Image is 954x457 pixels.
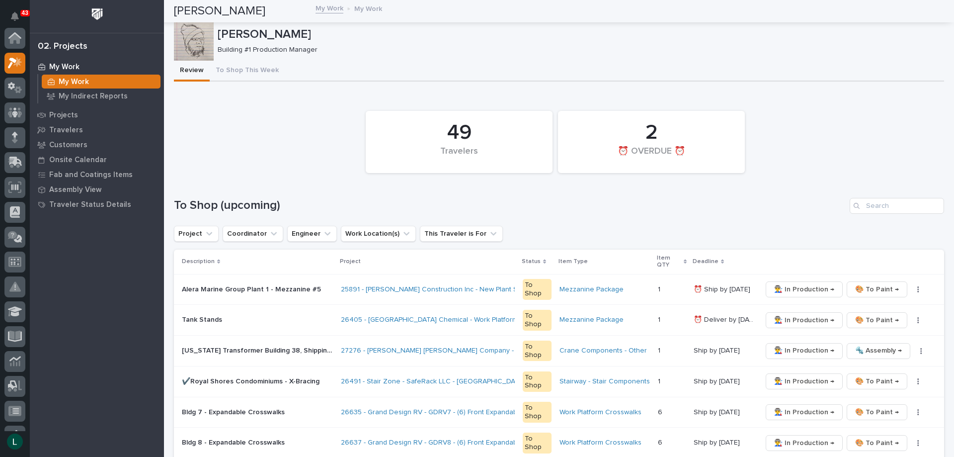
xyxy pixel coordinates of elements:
div: To Shop [523,371,552,392]
span: 🎨 To Paint → [855,437,899,449]
a: Travelers [30,122,164,137]
a: Traveler Status Details [30,197,164,212]
p: Building #1 Production Manager [218,46,936,54]
span: 🎨 To Paint → [855,314,899,326]
span: 🎨 To Paint → [855,283,899,295]
p: Tank Stands [182,314,224,324]
img: Workspace Logo [88,5,106,23]
span: 👨‍🏭 In Production → [774,345,834,357]
button: 🎨 To Paint → [847,312,907,328]
button: Notifications [4,6,25,27]
a: Projects [30,107,164,122]
div: 49 [383,120,536,145]
a: 25891 - [PERSON_NAME] Construction Inc - New Plant Setup - Mezzanine Project [341,285,597,294]
div: To Shop [523,279,552,300]
button: 🎨 To Paint → [847,373,907,389]
a: Mezzanine Package [559,285,624,294]
button: Review [174,61,210,82]
div: Search [850,198,944,214]
button: 🎨 To Paint → [847,404,907,420]
tr: Tank StandsTank Stands 26405 - [GEOGRAPHIC_DATA] Chemical - Work Platform To ShopMezzanine Packag... [174,305,944,336]
p: Onsite Calendar [49,156,107,165]
p: Description [182,256,215,267]
p: Ship by [DATE] [694,437,742,447]
div: 02. Projects [38,41,87,52]
a: 26635 - Grand Design RV - GDRV7 - (6) Front Expandable Crosswalks [341,408,561,417]
p: Ship by [DATE] [694,375,742,386]
button: Engineer [287,226,337,242]
div: Notifications43 [12,12,25,28]
p: Assembly View [49,185,101,194]
button: 🎨 To Paint → [847,281,907,297]
a: Fab and Coatings Items [30,167,164,182]
div: Travelers [383,146,536,167]
p: ⏰ Deliver by 9/29/25 [694,314,756,324]
button: Work Location(s) [341,226,416,242]
p: 6 [658,437,664,447]
p: Ship by [DATE] [694,345,742,355]
a: Stairway - Stair Components [559,377,650,386]
button: Coordinator [223,226,283,242]
p: Fab and Coatings Items [49,171,133,180]
a: 26491 - Stair Zone - SafeRack LLC - [GEOGRAPHIC_DATA] Condominiums [341,377,574,386]
button: 👨‍🏭 In Production → [766,343,843,359]
span: 👨‍🏭 In Production → [774,375,834,387]
a: My Indirect Reports [38,89,164,103]
div: To Shop [523,341,552,362]
p: 1 [658,314,662,324]
a: My Work [38,75,164,89]
button: This Traveler is For [420,226,503,242]
div: 2 [575,120,728,145]
a: Customers [30,137,164,152]
a: 26405 - [GEOGRAPHIC_DATA] Chemical - Work Platform [341,316,518,324]
p: 43 [22,9,28,16]
a: Mezzanine Package [559,316,624,324]
p: Traveler Status Details [49,200,131,209]
a: Assembly View [30,182,164,197]
tr: ✔️Royal Shores Condominiums - X-Bracing✔️Royal Shores Condominiums - X-Bracing 26491 - Stair Zone... [174,366,944,397]
span: 🎨 To Paint → [855,406,899,418]
p: Travelers [49,126,83,135]
a: 26637 - Grand Design RV - GDRV8 - (6) Front Expandable Crosswalks [341,439,561,447]
p: [PERSON_NAME] [218,27,940,42]
p: My Indirect Reports [59,92,128,101]
a: Work Platform Crosswalks [559,408,641,417]
p: 1 [658,345,662,355]
p: Status [522,256,541,267]
a: My Work [316,2,343,13]
p: Ship by [DATE] [694,406,742,417]
p: Project [340,256,361,267]
p: Deadline [693,256,718,267]
button: 👨‍🏭 In Production → [766,281,843,297]
tr: Alera Marine Group Plant 1 - Mezzanine #5Alera Marine Group Plant 1 - Mezzanine #5 25891 - [PERSO... [174,274,944,305]
p: ✔️Royal Shores Condominiums - X-Bracing [182,375,321,386]
tr: [US_STATE] Transformer Building 38, Shipping Dept - Modify hoist gauge from 78" to 87"[US_STATE] ... [174,336,944,366]
div: ⏰ OVERDUE ⏰ [575,146,728,167]
button: 🔩 Assembly → [847,343,910,359]
span: 👨‍🏭 In Production → [774,406,834,418]
a: Work Platform Crosswalks [559,439,641,447]
p: Projects [49,111,78,120]
p: 6 [658,406,664,417]
a: My Work [30,59,164,74]
p: ⏰ Ship by [DATE] [694,283,752,294]
button: Project [174,226,219,242]
p: Virginia Transformer Building 38, Shipping Dept - Modify hoist gauge from 78" to 87" [182,345,335,355]
a: Onsite Calendar [30,152,164,167]
p: My Work [59,78,89,87]
span: 🔩 Assembly → [855,345,902,357]
p: Bldg 7 - Expandable Crosswalks [182,406,287,417]
button: 🎨 To Paint → [847,435,907,451]
span: 👨‍🏭 In Production → [774,437,834,449]
div: To Shop [523,310,552,331]
p: 1 [658,375,662,386]
button: users-avatar [4,431,25,452]
button: 👨‍🏭 In Production → [766,435,843,451]
div: To Shop [523,433,552,454]
p: Alera Marine Group Plant 1 - Mezzanine #5 [182,283,323,294]
a: Crane Components - Other [559,347,647,355]
span: 🎨 To Paint → [855,375,899,387]
div: To Shop [523,402,552,423]
tr: Bldg 7 - Expandable CrosswalksBldg 7 - Expandable Crosswalks 26635 - Grand Design RV - GDRV7 - (6... [174,397,944,428]
p: Item Type [558,256,588,267]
